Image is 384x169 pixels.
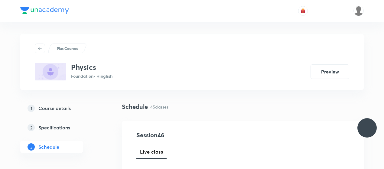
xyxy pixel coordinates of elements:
a: 2Specifications [20,122,103,134]
img: ttu [363,124,371,132]
p: 2 [28,124,35,131]
h3: Physics [71,63,112,72]
img: avatar [300,8,306,14]
img: Dhirendra singh [353,6,364,16]
h5: Specifications [38,124,70,131]
button: Preview [311,64,349,79]
h4: Session 46 [136,131,247,140]
button: avatar [298,6,308,16]
img: E6CB2F63-2543-42AC-A27F-D2EFD5558AE8_plus.png [35,63,66,80]
a: 1Course details [20,102,103,114]
h4: Schedule [122,102,148,111]
p: Plus Courses [57,46,78,51]
p: Foundation • Hinglish [71,73,112,79]
h5: Schedule [38,143,59,151]
p: 1 [28,105,35,112]
img: Company Logo [20,7,69,14]
a: Company Logo [20,7,69,15]
p: 45 classes [150,104,168,110]
p: 3 [28,143,35,151]
span: Live class [140,148,163,155]
h5: Course details [38,105,71,112]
